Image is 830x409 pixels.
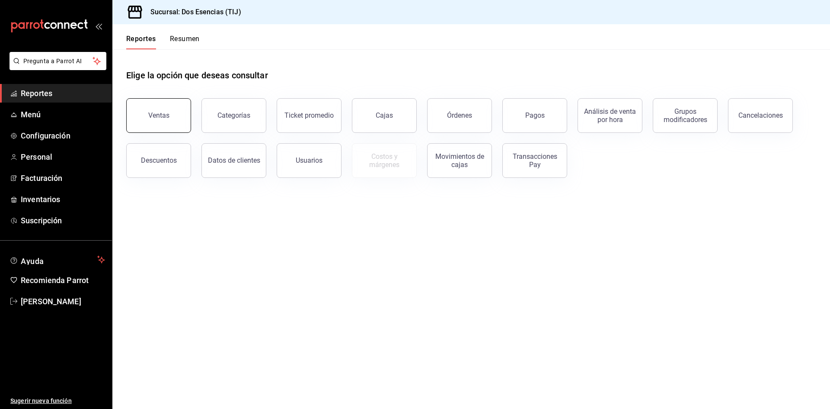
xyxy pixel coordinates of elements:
div: Análisis de venta por hora [583,107,637,124]
span: Pregunta a Parrot AI [23,57,93,66]
a: Pregunta a Parrot AI [6,63,106,72]
div: Descuentos [141,156,177,164]
div: Movimientos de cajas [433,152,486,169]
button: Órdenes [427,98,492,133]
button: Movimientos de cajas [427,143,492,178]
div: Datos de clientes [208,156,260,164]
button: Reportes [126,35,156,49]
div: navigation tabs [126,35,200,49]
div: Cancelaciones [738,111,783,119]
div: Ticket promedio [284,111,334,119]
div: Cajas [376,110,393,121]
button: Contrata inventarios para ver este reporte [352,143,417,178]
button: Resumen [170,35,200,49]
button: Datos de clientes [201,143,266,178]
button: Descuentos [126,143,191,178]
button: Pagos [502,98,567,133]
div: Costos y márgenes [358,152,411,169]
div: Órdenes [447,111,472,119]
button: Usuarios [277,143,342,178]
span: Facturación [21,172,105,184]
span: Menú [21,109,105,120]
button: Análisis de venta por hora [578,98,642,133]
span: Configuración [21,130,105,142]
button: Cancelaciones [728,98,793,133]
div: Usuarios [296,156,322,164]
div: Grupos modificadores [658,107,712,124]
div: Transacciones Pay [508,152,562,169]
span: [PERSON_NAME] [21,296,105,307]
button: open_drawer_menu [95,23,102,29]
button: Ticket promedio [277,98,342,133]
h3: Sucursal: Dos Esencias (TIJ) [144,7,241,17]
span: Sugerir nueva función [10,396,105,406]
span: Inventarios [21,193,105,205]
span: Ayuda [21,254,94,265]
div: Pagos [525,111,545,119]
h1: Elige la opción que deseas consultar [126,69,268,82]
button: Categorías [201,98,266,133]
span: Recomienda Parrot [21,274,105,286]
span: Suscripción [21,215,105,226]
div: Categorías [217,111,250,119]
button: Transacciones Pay [502,143,567,178]
span: Reportes [21,87,105,99]
button: Ventas [126,98,191,133]
span: Personal [21,151,105,163]
button: Grupos modificadores [653,98,718,133]
a: Cajas [352,98,417,133]
div: Ventas [148,111,169,119]
button: Pregunta a Parrot AI [10,52,106,70]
